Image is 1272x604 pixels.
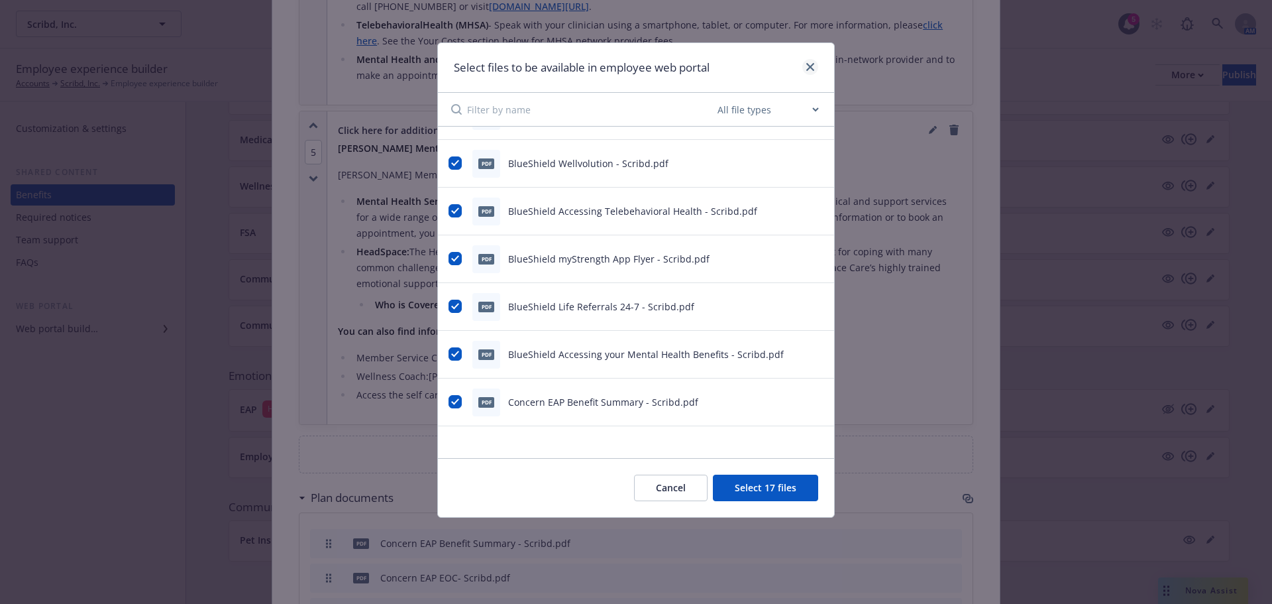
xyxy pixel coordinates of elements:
[634,475,708,501] button: Cancel
[802,59,818,75] a: close
[508,157,668,170] span: BlueShield Wellvolution - Scribd.pdf
[812,204,823,218] button: preview file
[478,158,494,168] span: pdf
[451,104,462,115] svg: Search
[790,395,801,409] button: download file
[478,302,494,312] span: pdf
[713,475,818,501] button: Select 17 files
[478,254,494,264] span: pdf
[508,253,710,265] span: BlueShield myStrength App Flyer - Scribd.pdf
[478,397,494,407] span: pdf
[790,156,801,170] button: download file
[812,252,823,266] button: preview file
[508,205,757,217] span: BlueShield Accessing Telebehavioral Health - Scribd.pdf
[812,156,823,170] button: preview file
[812,347,823,361] button: preview file
[454,59,710,76] h1: Select files to be available in employee web portal
[508,348,784,361] span: BlueShield Accessing your Mental Health Benefits - Scribd.pdf
[790,204,801,218] button: download file
[790,300,801,314] button: download file
[478,206,494,216] span: pdf
[478,349,494,359] span: pdf
[790,347,801,361] button: download file
[508,300,694,313] span: BlueShield Life Referrals 24-7 - Scribd.pdf
[508,396,698,408] span: Concern EAP Benefit Summary - Scribd.pdf
[812,300,823,314] button: preview file
[812,395,823,409] button: preview file
[467,93,715,126] input: Filter by name
[790,252,801,266] button: download file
